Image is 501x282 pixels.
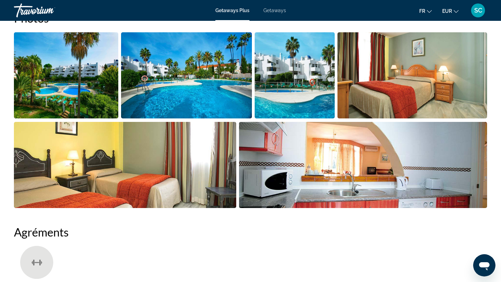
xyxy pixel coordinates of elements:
span: fr [419,8,425,14]
button: Change language [419,6,432,16]
iframe: Bouton de lancement de la fenêtre de messagerie [473,254,495,276]
button: Open full-screen image slider [14,32,118,119]
button: Change currency [442,6,459,16]
a: Getaways [263,8,286,13]
a: Travorium [14,1,83,19]
h2: Agréments [14,225,487,239]
button: Open full-screen image slider [14,122,236,208]
span: EUR [442,8,452,14]
button: User Menu [469,3,487,18]
button: Open full-screen image slider [337,32,487,119]
button: Open full-screen image slider [255,32,335,119]
span: SC [474,7,482,14]
button: Open full-screen image slider [121,32,252,119]
button: Open full-screen image slider [239,122,487,208]
a: Getaways Plus [215,8,249,13]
